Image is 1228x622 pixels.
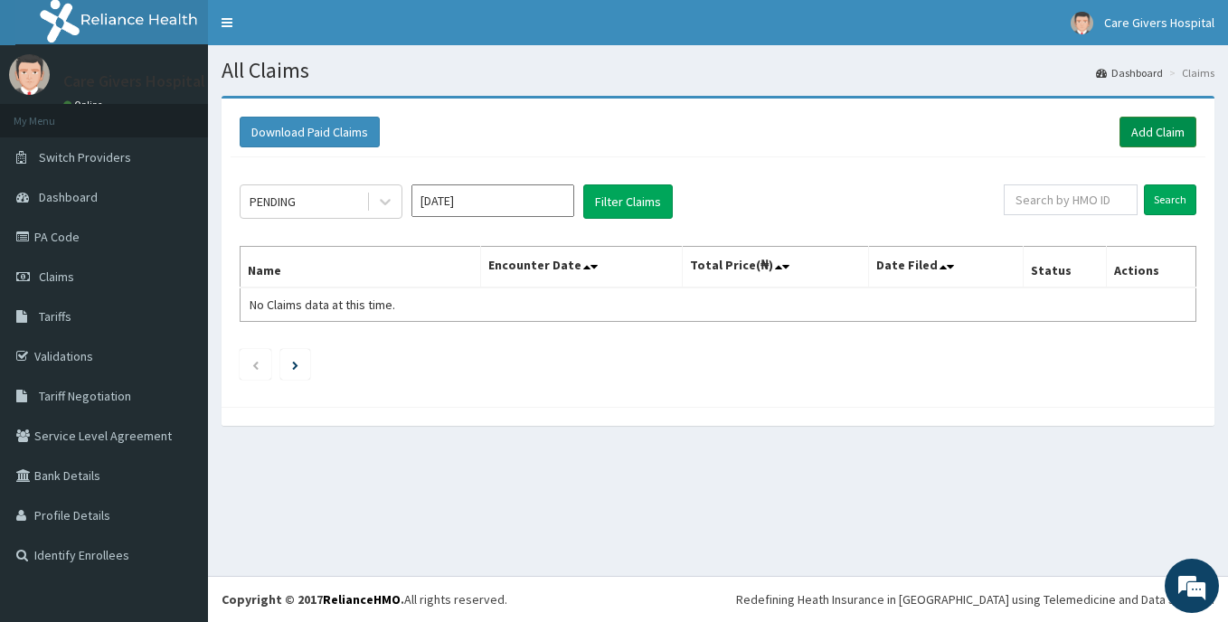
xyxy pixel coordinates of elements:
a: Previous page [251,356,260,372]
img: User Image [9,54,50,95]
th: Total Price(₦) [682,247,868,288]
strong: Copyright © 2017 . [222,591,404,608]
li: Claims [1165,65,1214,80]
a: Add Claim [1119,117,1196,147]
p: Care Givers Hospital [63,73,205,90]
th: Actions [1106,247,1195,288]
input: Search [1144,184,1196,215]
span: Switch Providers [39,149,131,165]
img: User Image [1071,12,1093,34]
input: Select Month and Year [411,184,574,217]
span: Care Givers Hospital [1104,14,1214,31]
a: Dashboard [1096,65,1163,80]
a: Online [63,99,107,111]
span: Claims [39,269,74,285]
footer: All rights reserved. [208,576,1228,622]
th: Date Filed [869,247,1024,288]
span: Tariffs [39,308,71,325]
span: Dashboard [39,189,98,205]
button: Download Paid Claims [240,117,380,147]
div: PENDING [250,193,296,211]
button: Filter Claims [583,184,673,219]
h1: All Claims [222,59,1214,82]
input: Search by HMO ID [1004,184,1138,215]
th: Status [1023,247,1106,288]
th: Encounter Date [481,247,683,288]
div: Redefining Heath Insurance in [GEOGRAPHIC_DATA] using Telemedicine and Data Science! [736,590,1214,608]
span: No Claims data at this time. [250,297,395,313]
span: Tariff Negotiation [39,388,131,404]
th: Name [241,247,481,288]
a: RelianceHMO [323,591,401,608]
a: Next page [292,356,298,372]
